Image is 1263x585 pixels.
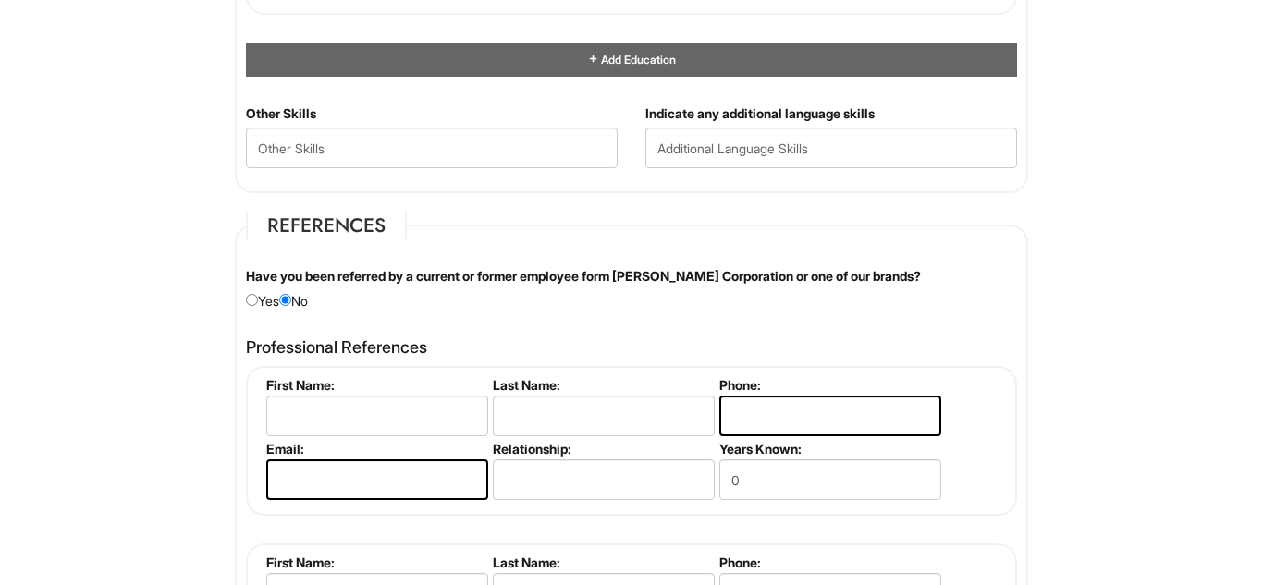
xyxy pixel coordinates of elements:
label: Phone: [719,377,938,393]
label: Email: [266,441,485,457]
label: First Name: [266,555,485,570]
input: Additional Language Skills [645,128,1017,168]
h4: Professional References [246,338,1017,357]
label: Phone: [719,555,938,570]
label: Relationship: [493,441,712,457]
a: Add Education [587,53,676,67]
label: First Name: [266,377,485,393]
legend: References [246,212,407,239]
label: Last Name: [493,555,712,570]
label: Last Name: [493,377,712,393]
label: Years Known: [719,441,938,457]
label: Indicate any additional language skills [645,104,875,123]
input: Other Skills [246,128,618,168]
label: Have you been referred by a current or former employee form [PERSON_NAME] Corporation or one of o... [246,267,921,286]
label: Other Skills [246,104,316,123]
span: Add Education [599,53,676,67]
div: Yes No [232,267,1031,311]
